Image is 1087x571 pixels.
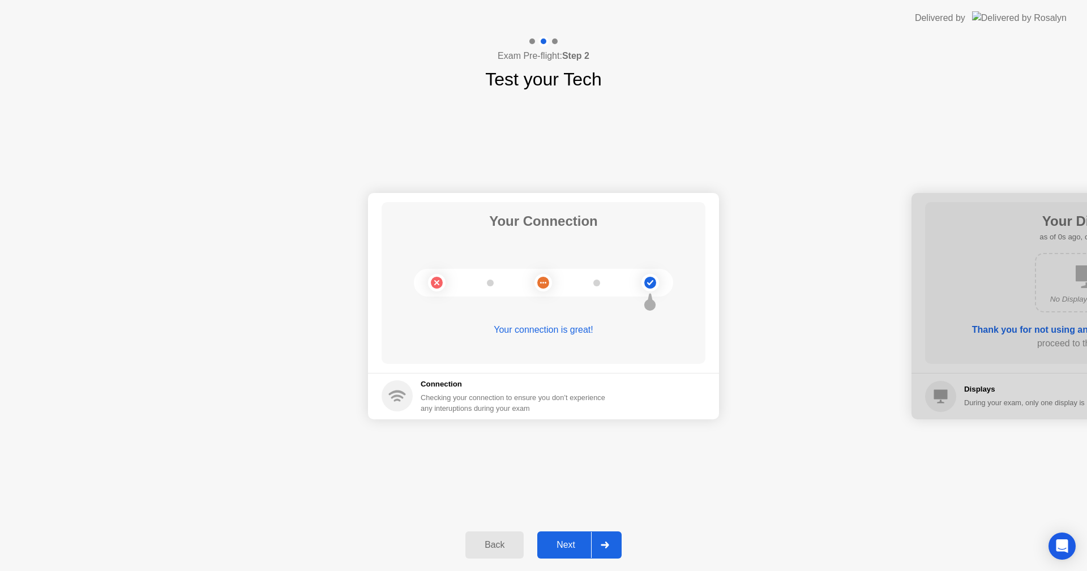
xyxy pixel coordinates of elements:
[489,211,598,231] h1: Your Connection
[421,392,612,414] div: Checking your connection to ensure you don’t experience any interuptions during your exam
[541,540,591,550] div: Next
[382,323,705,337] div: Your connection is great!
[421,379,612,390] h5: Connection
[972,11,1067,24] img: Delivered by Rosalyn
[915,11,965,25] div: Delivered by
[469,540,520,550] div: Back
[537,531,622,559] button: Next
[498,49,589,63] h4: Exam Pre-flight:
[1049,533,1076,560] div: Open Intercom Messenger
[562,51,589,61] b: Step 2
[465,531,524,559] button: Back
[485,66,602,93] h1: Test your Tech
